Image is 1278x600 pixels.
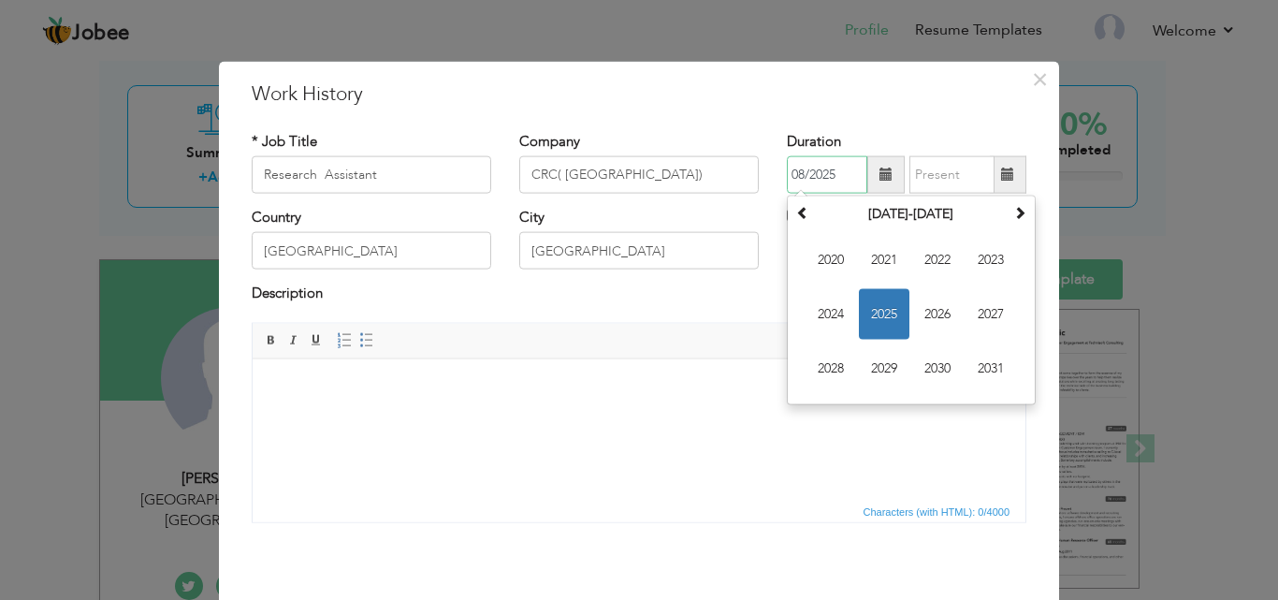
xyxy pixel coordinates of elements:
[859,289,909,340] span: 2025
[1013,206,1026,219] span: Next Decade
[966,289,1016,340] span: 2027
[252,284,323,303] label: Description
[253,359,1025,499] iframe: Rich Text Editor, workEditor
[252,131,317,151] label: * Job Title
[814,200,1009,228] th: Select Decade
[859,344,909,394] span: 2029
[912,344,963,394] span: 2030
[909,156,995,194] input: Present
[519,131,580,151] label: Company
[966,344,1016,394] span: 2031
[252,80,1026,108] h3: Work History
[860,503,1014,520] span: Characters (with HTML): 0/4000
[966,235,1016,285] span: 2023
[806,289,856,340] span: 2024
[519,208,545,227] label: City
[306,329,327,350] a: Underline
[912,235,963,285] span: 2022
[356,329,377,350] a: Insert/Remove Bulleted List
[787,131,841,151] label: Duration
[806,235,856,285] span: 2020
[1024,64,1054,94] button: Close
[787,156,867,194] input: From
[796,206,809,219] span: Previous Decade
[912,289,963,340] span: 2026
[859,235,909,285] span: 2021
[283,329,304,350] a: Italic
[334,329,355,350] a: Insert/Remove Numbered List
[252,208,301,227] label: Country
[806,344,856,394] span: 2028
[1032,62,1048,95] span: ×
[261,329,282,350] a: Bold
[860,503,1016,520] div: Statistics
